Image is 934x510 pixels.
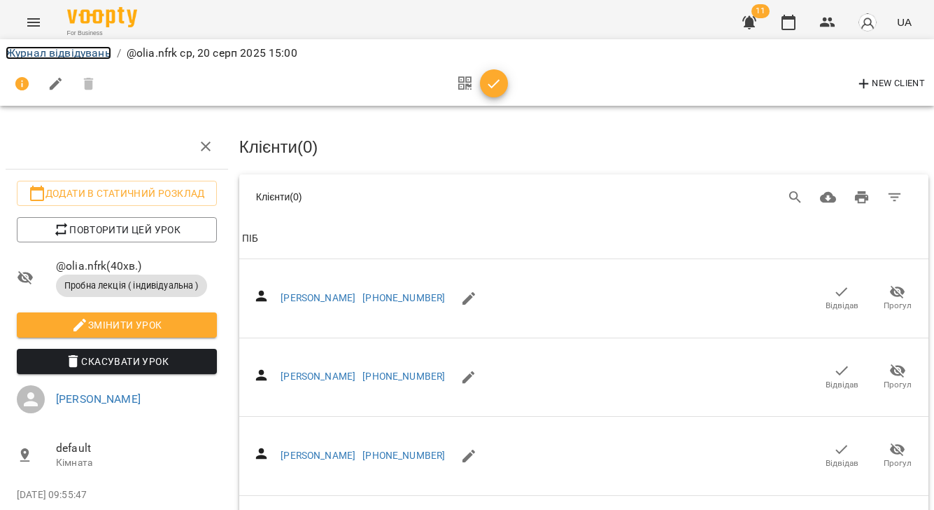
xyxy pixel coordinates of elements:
[281,371,355,382] a: [PERSON_NAME]
[814,279,870,318] button: Відвідав
[362,292,445,303] a: [PHONE_NUMBER]
[242,230,926,247] span: ПІБ
[870,436,926,476] button: Прогул
[281,292,355,303] a: [PERSON_NAME]
[6,46,111,60] a: Журнал відвідувань
[814,436,870,476] button: Відвідав
[28,221,206,238] span: Повторити цей урок
[845,181,879,214] button: Друк
[117,45,121,62] li: /
[28,317,206,333] span: Змінити урок
[17,217,217,242] button: Повторити цей урок
[751,4,770,18] span: 11
[884,379,912,391] span: Прогул
[239,138,928,156] h3: Клієнти ( 0 )
[826,300,858,312] span: Відвідав
[28,185,206,202] span: Додати в статичний розклад
[17,6,50,39] button: Menu
[884,457,912,469] span: Прогул
[242,230,258,247] div: ПІБ
[852,73,928,95] button: New Client
[17,349,217,374] button: Скасувати Урок
[362,450,445,461] a: [PHONE_NUMBER]
[6,45,928,62] nav: breadcrumb
[67,7,137,27] img: Voopty Logo
[281,450,355,461] a: [PERSON_NAME]
[56,280,207,292] span: Пробна лекція ( індивідуальна )
[256,190,540,204] div: Клієнти ( 0 )
[56,392,141,406] a: [PERSON_NAME]
[897,15,912,29] span: UA
[28,353,206,370] span: Скасувати Урок
[870,279,926,318] button: Прогул
[56,456,217,470] p: Кімната
[239,174,928,219] div: Table Toolbar
[242,230,258,247] div: Sort
[856,76,925,92] span: New Client
[56,440,217,457] span: default
[884,300,912,312] span: Прогул
[870,357,926,397] button: Прогул
[812,181,845,214] button: Завантажити CSV
[127,45,297,62] p: @olia.nfrk ср, 20 серп 2025 15:00
[826,457,858,469] span: Відвідав
[891,9,917,35] button: UA
[17,488,217,502] p: [DATE] 09:55:47
[67,29,137,38] span: For Business
[779,181,812,214] button: Search
[858,13,877,32] img: avatar_s.png
[878,181,912,214] button: Фільтр
[17,312,217,338] button: Змінити урок
[826,379,858,391] span: Відвідав
[17,181,217,206] button: Додати в статичний розклад
[56,258,217,275] span: @olia.nfrk ( 40 хв. )
[362,371,445,382] a: [PHONE_NUMBER]
[814,357,870,397] button: Відвідав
